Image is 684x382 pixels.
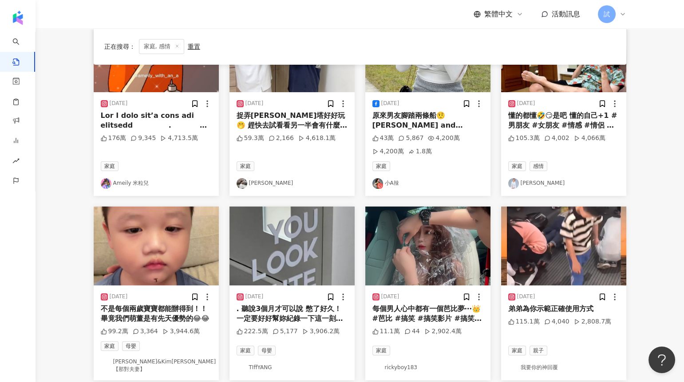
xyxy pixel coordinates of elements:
span: 試 [604,9,610,19]
span: 家庭 [372,346,390,355]
div: 1.8萬 [408,147,432,156]
a: KOL Avatarrickyboy183 [372,363,483,373]
img: logo icon [11,11,25,25]
span: 親子 [530,346,547,355]
div: 44 [404,327,420,336]
div: 原來男友腳踏兩條船🤨 [PERSON_NAME] and [PERSON_NAME] turns out that my boyfriend rides two boats [372,111,483,131]
a: KOL Avatar[PERSON_NAME]&Kim[PERSON_NAME]【那對夫妻】 [101,358,212,373]
div: [DATE] [381,100,399,107]
div: 3,944.6萬 [162,327,200,336]
div: 4,066萬 [574,134,605,143]
div: 3,364 [133,327,158,336]
img: post-image [501,207,626,285]
a: KOL AvatarAmeily 米粒兒 [101,178,212,189]
div: 176萬 [101,134,127,143]
span: 家庭, 感情 [139,39,184,54]
a: KOL AvatarTIffYANG [237,363,348,373]
span: 活動訊息 [552,10,580,18]
div: 5,867 [398,134,423,143]
div: [DATE] [110,100,128,107]
a: search [12,32,30,66]
span: 感情 [530,161,547,171]
span: 家庭 [101,341,119,351]
div: 4,713.5萬 [160,134,198,143]
div: [DATE] [245,100,264,107]
img: KOL Avatar [101,360,111,371]
div: [DATE] [517,100,535,107]
span: 母嬰 [122,341,140,351]
div: 4,040 [544,317,569,326]
div: 4,002 [544,134,569,143]
span: 家庭 [372,161,390,171]
span: rise [12,152,20,172]
div: 2,166 [269,134,294,143]
div: 3,906.2萬 [302,327,340,336]
div: . 聽說3個月才可以說 憋了好久！ 一定要好好幫妳紀錄一下這一刻🥰 我的好姐妹 恭喜 #懷孕 #姊妹 #恭喜 [237,304,348,324]
div: 懂的都懂🤣😏是吧 懂的自己+1 #男朋友 #女朋友 #情感 #情侶 #情侶日常 #夫妻日常 #生活 #夫妻 [508,111,619,131]
iframe: Help Scout Beacon - Open [648,347,675,373]
div: 99.2萬 [101,327,128,336]
div: 105.3萬 [508,134,540,143]
div: [DATE] [517,293,535,300]
span: 家庭 [101,161,119,171]
span: 繁體中文 [484,9,513,19]
div: 弟弟為你示範正確使用方式 [508,304,619,314]
div: 4,200萬 [372,147,404,156]
a: KOL Avatar我要你的神回覆 [508,363,619,373]
a: KOL Avatar[PERSON_NAME] [237,178,348,189]
img: post-image [229,207,355,285]
div: [DATE] [381,293,399,300]
div: 捉弄[PERSON_NAME]塔好好玩🤭 趕快去試看看另一半會有什麼反應！！ #搞笑 #情侶日常 #情侶 #可愛 #日常 #搞笑情侶 #情侶活動 #有趣 #搞笑影片 #情侶互動 [237,111,348,131]
div: 不是每個兩歲寶寶都能辦得到！！畢竟我們萌董是有先天優勢的😂😂 [101,304,212,324]
img: KOL Avatar [508,363,519,373]
span: 家庭 [237,346,254,355]
div: [DATE] [245,293,264,300]
div: 2,902.4萬 [424,327,462,336]
span: 家庭 [508,346,526,355]
div: 115.1萬 [508,317,540,326]
div: 2,808.7萬 [574,317,611,326]
img: post-image [94,207,219,285]
span: 家庭 [508,161,526,171]
img: KOL Avatar [372,363,383,373]
img: post-image [365,207,490,285]
span: 家庭 [237,161,254,171]
img: KOL Avatar [508,178,519,189]
div: 9,345 [130,134,156,143]
span: 正在搜尋 ： [104,43,135,50]
a: KOL Avatar[PERSON_NAME] [508,178,619,189]
div: 43萬 [372,134,394,143]
div: 5,177 [273,327,298,336]
div: 4,200萬 [428,134,459,143]
img: KOL Avatar [101,178,111,189]
div: 59.3萬 [237,134,264,143]
div: Lor I dolo sit’a cons adi elitsedd ⠀⠀⠀⠀⠀⠀. ⠀ ✦ , . ⠀⠀⠀⠀⠀⠀⠀⠀⠀⠀⠀⠀⠀⠀⠀⠀⠀☀️ * . . . ✦⠀ , * . . . ⠀🌖 . ... [101,111,212,131]
div: [DATE] [110,293,128,300]
div: 11.1萬 [372,327,400,336]
div: 222.5萬 [237,327,268,336]
img: KOL Avatar [372,178,383,189]
div: 每個男人心中都有一個芭比夢⋯👑 #芭比 #搞笑 #搞笑影片 #搞笑影片 #情侶 #情侶日常 #芭比娃娃 [372,304,483,324]
span: 母嬰 [258,346,276,355]
img: KOL Avatar [237,178,247,189]
img: KOL Avatar [237,363,247,373]
div: 4,618.1萬 [298,134,336,143]
a: KOL Avatar小A辣 [372,178,483,189]
div: 重置 [188,43,200,50]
